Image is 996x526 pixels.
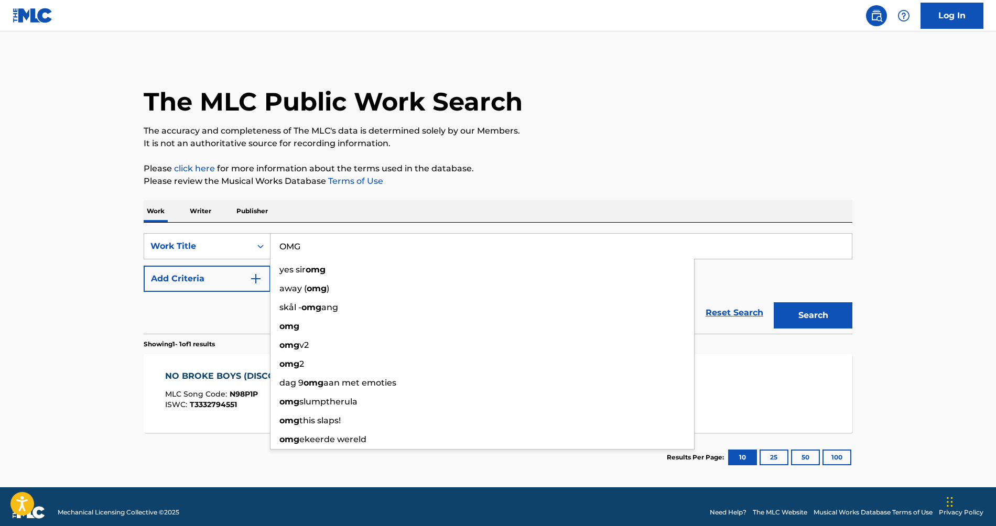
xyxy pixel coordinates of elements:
[144,137,852,150] p: It is not an authoritative source for recording information.
[174,163,215,173] a: click here
[165,400,190,409] span: ISWC :
[144,200,168,222] p: Work
[144,86,523,117] h1: The MLC Public Work Search
[190,400,237,409] span: T3332794551
[144,125,852,137] p: The accuracy and completeness of The MLC's data is determined solely by our Members.
[165,389,230,399] span: MLC Song Code :
[774,302,852,328] button: Search
[279,359,299,369] strong: omg
[306,265,326,275] strong: omg
[299,415,341,425] span: this slaps!
[753,508,807,517] a: The MLC Website
[307,283,327,293] strong: omg
[299,397,358,407] span: slumptherula
[13,506,45,519] img: logo
[321,302,338,312] span: ang
[301,302,321,312] strong: omg
[893,5,914,26] div: Help
[150,240,245,253] div: Work Title
[187,200,214,222] p: Writer
[700,301,768,324] a: Reset Search
[814,508,933,517] a: Musical Works Database Terms of Use
[279,302,301,312] span: skål -
[822,450,851,465] button: 100
[870,9,883,22] img: search
[760,450,788,465] button: 25
[327,283,329,293] span: )
[279,321,299,331] strong: omg
[299,359,304,369] span: 2
[279,378,304,388] span: dag 9
[667,453,727,462] p: Results Per Page:
[144,162,852,175] p: Please for more information about the terms used in the database.
[897,9,910,22] img: help
[230,389,258,399] span: N98P1P
[144,354,852,433] a: NO BROKE BOYS (DISCO LINES REMIX)MLC Song Code:N98P1PISWC:T3332794551Writers (4)[PERSON_NAME], [P...
[921,3,983,29] a: Log In
[944,476,996,526] iframe: Chat Widget
[233,200,271,222] p: Publisher
[279,283,307,293] span: away (
[144,233,852,334] form: Search Form
[279,397,299,407] strong: omg
[279,434,299,444] strong: omg
[144,339,215,349] p: Showing 1 - 1 of 1 results
[299,340,309,350] span: v2
[250,272,262,285] img: 9d2ae6d4665cec9f34b9.svg
[728,450,757,465] button: 10
[323,378,396,388] span: aan met emoties
[304,378,323,388] strong: omg
[299,434,366,444] span: ekeerde wereld
[326,176,383,186] a: Terms of Use
[165,370,343,382] div: NO BROKE BOYS (DISCO LINES REMIX)
[866,5,887,26] a: Public Search
[791,450,820,465] button: 50
[279,340,299,350] strong: omg
[939,508,983,517] a: Privacy Policy
[13,8,53,23] img: MLC Logo
[58,508,179,517] span: Mechanical Licensing Collective © 2025
[279,415,299,425] strong: omg
[144,266,270,292] button: Add Criteria
[947,486,953,518] div: Drag
[144,175,852,188] p: Please review the Musical Works Database
[279,265,306,275] span: yes sir
[710,508,746,517] a: Need Help?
